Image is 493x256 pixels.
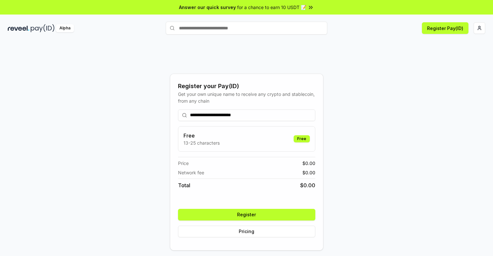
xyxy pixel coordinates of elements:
[178,160,189,167] span: Price
[302,160,315,167] span: $ 0.00
[178,209,315,220] button: Register
[178,226,315,237] button: Pricing
[8,24,29,32] img: reveel_dark
[294,135,310,142] div: Free
[302,169,315,176] span: $ 0.00
[178,169,204,176] span: Network fee
[300,181,315,189] span: $ 0.00
[179,4,236,11] span: Answer our quick survey
[178,181,190,189] span: Total
[31,24,55,32] img: pay_id
[422,22,468,34] button: Register Pay(ID)
[184,139,220,146] p: 13-25 characters
[178,91,315,104] div: Get your own unique name to receive any crypto and stablecoin, from any chain
[237,4,306,11] span: for a chance to earn 10 USDT 📝
[184,132,220,139] h3: Free
[178,82,315,91] div: Register your Pay(ID)
[56,24,74,32] div: Alpha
